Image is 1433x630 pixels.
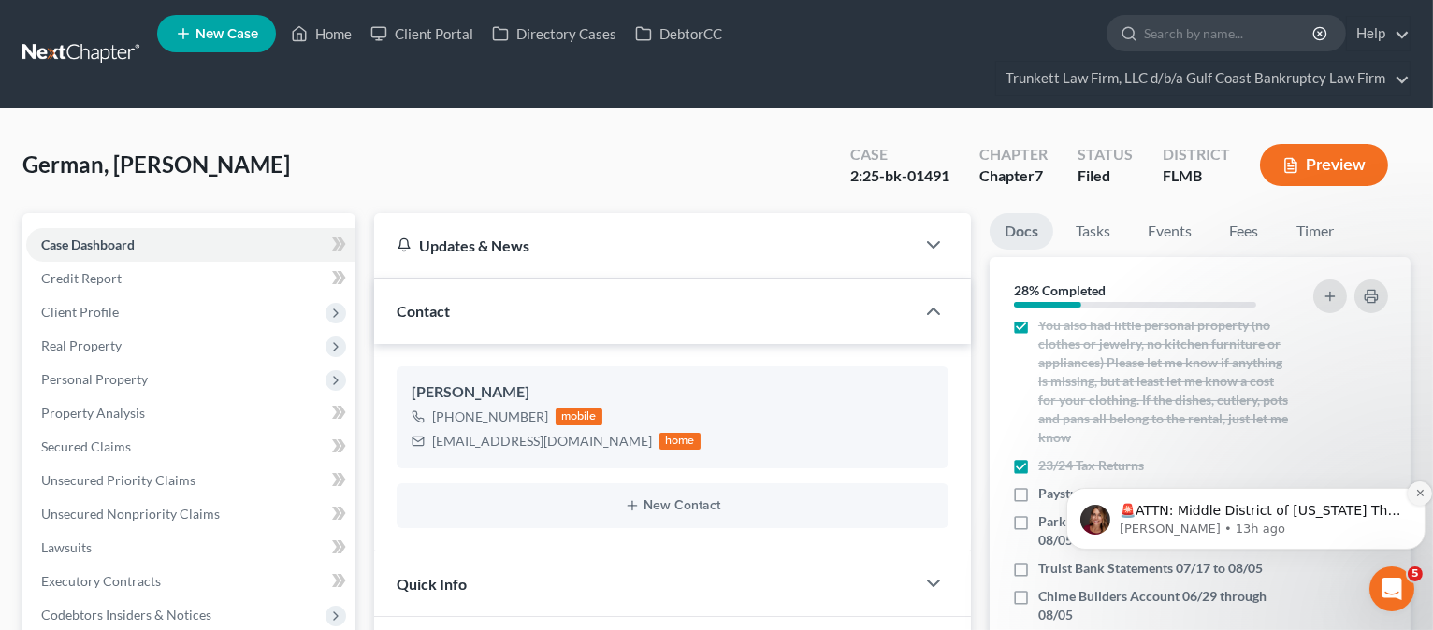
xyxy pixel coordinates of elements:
div: [EMAIL_ADDRESS][DOMAIN_NAME] [432,432,652,451]
iframe: Intercom live chat [1369,566,1414,611]
a: DebtorCC [626,17,731,50]
span: Lawsuits [41,539,92,555]
a: Directory Cases [483,17,626,50]
span: Personal Property [41,371,148,387]
a: Property Analysis [26,396,355,430]
a: Case Dashboard [26,228,355,262]
a: Help [1347,17,1410,50]
span: Chime Builders Account 06/29 through 08/05 [1038,587,1290,624]
span: Paystubs 07/12 - end of July. [1038,484,1203,503]
div: Updates & News [397,236,892,255]
span: 23/24 Tax Returns [1038,456,1144,475]
span: German, [PERSON_NAME] [22,150,290,178]
span: Case Dashboard [41,236,135,252]
div: mobile [556,408,602,425]
span: Secured Claims [41,438,131,454]
span: Client Profile [41,304,119,320]
div: Case [850,144,949,165]
div: Status [1078,144,1133,165]
span: Park #2393 Bank Statements 07/01 to 08/05 [1038,512,1290,550]
input: Search by name... [1144,16,1315,50]
a: Executory Contracts [26,565,355,598]
strong: 28% Completed [1014,282,1106,298]
div: home [659,433,701,450]
div: [PERSON_NAME] [412,381,934,404]
a: Home [282,17,361,50]
div: Chapter [979,144,1048,165]
a: Unsecured Priority Claims [26,464,355,497]
span: 7 [1035,166,1043,184]
a: Docs [990,213,1053,250]
span: Quick Info [397,575,467,593]
a: Credit Report [26,262,355,295]
div: 2:25-bk-01491 [850,165,949,187]
a: Client Portal [361,17,483,50]
span: Real Property [41,337,122,353]
span: Executory Contracts [41,573,161,589]
span: Contact [397,302,450,320]
div: District [1163,144,1230,165]
div: [PHONE_NUMBER] [432,408,548,426]
span: You also had little personal property (no clothes or jewelry, no kitchen furniture or appliances)... [1038,316,1290,447]
a: Fees [1214,213,1274,250]
span: Credit Report [41,270,122,286]
span: Property Analysis [41,405,145,421]
span: Codebtors Insiders & Notices [41,607,211,623]
span: New Case [195,27,258,41]
span: 5 [1408,566,1423,581]
a: Trunkett Law Firm, LLC d/b/a Gulf Coast Bankruptcy Law Firm [996,62,1410,95]
a: Events [1133,213,1207,250]
span: Unsecured Priority Claims [41,472,195,488]
iframe: Intercom notifications message [1059,449,1433,580]
div: Filed [1078,165,1133,187]
span: Truist Bank Statements 07/17 to 08/05 [1038,559,1263,578]
div: Chapter [979,165,1048,187]
a: Lawsuits [26,531,355,565]
a: Unsecured Nonpriority Claims [26,497,355,531]
a: Secured Claims [26,430,355,464]
a: Tasks [1061,213,1125,250]
a: Timer [1281,213,1349,250]
button: New Contact [412,498,934,513]
span: Unsecured Nonpriority Claims [41,506,220,522]
button: Preview [1260,144,1388,186]
div: FLMB [1163,165,1230,187]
